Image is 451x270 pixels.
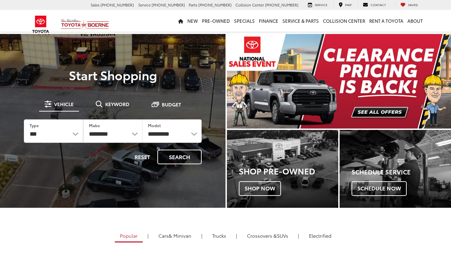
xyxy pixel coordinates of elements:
[227,130,338,208] a: Shop Pre-Owned Shop Now
[239,181,281,196] span: Shop Now
[185,10,200,32] a: New
[91,2,99,7] span: Sales
[345,2,352,7] span: Map
[333,2,357,8] a: Map
[100,2,134,7] span: [PHONE_NUMBER]
[340,130,451,208] div: Toyota
[129,150,156,164] button: Reset
[105,102,129,106] span: Keyword
[304,230,337,241] a: Electrified
[358,2,391,8] a: Contact
[146,232,150,239] li: |
[408,2,418,7] span: Saved
[30,122,39,128] label: Type
[395,2,423,8] a: My Saved Vehicles
[189,2,197,7] span: Parts
[227,48,261,115] button: Click to view previous picture.
[162,102,181,107] span: Budget
[200,232,204,239] li: |
[321,10,367,32] a: Collision Center
[227,34,451,129] img: Clearance Pricing Is Back
[235,2,264,7] span: Collision Center
[157,150,202,164] button: Search
[227,34,451,129] div: carousel slide number 1 of 2
[115,230,143,242] a: Popular
[265,2,298,7] span: [PHONE_NUMBER]
[152,2,185,7] span: [PHONE_NUMBER]
[340,130,451,208] a: Schedule Service Schedule Now
[89,122,100,128] label: Make
[315,2,327,7] span: Service
[239,166,338,175] h3: Shop Pre-Owned
[405,10,425,32] a: About
[280,10,321,32] a: Service & Parts: Opens in a new tab
[148,122,161,128] label: Model
[28,13,53,35] img: Toyota
[247,232,277,239] span: Crossovers &
[371,2,386,7] span: Contact
[207,230,231,241] a: Trucks
[367,10,405,32] a: Rent a Toyota
[303,2,332,8] a: Service
[242,230,293,241] a: SUVs
[417,48,451,115] button: Click to view next picture.
[61,18,109,30] img: Vic Vaughan Toyota of Boerne
[227,130,338,208] div: Toyota
[227,34,451,129] section: Carousel section with vehicle pictures - may contain disclaimers.
[176,10,185,32] a: Home
[352,181,407,196] span: Schedule Now
[232,10,257,32] a: Specials
[257,10,280,32] a: Finance
[153,230,197,241] a: Cars
[198,2,232,7] span: [PHONE_NUMBER]
[296,232,301,239] li: |
[352,169,451,175] h4: Schedule Service
[169,232,191,239] span: & Minivan
[54,102,74,106] span: Vehicle
[138,2,151,7] span: Service
[200,10,232,32] a: Pre-Owned
[14,68,211,82] p: Start Shopping
[234,232,239,239] li: |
